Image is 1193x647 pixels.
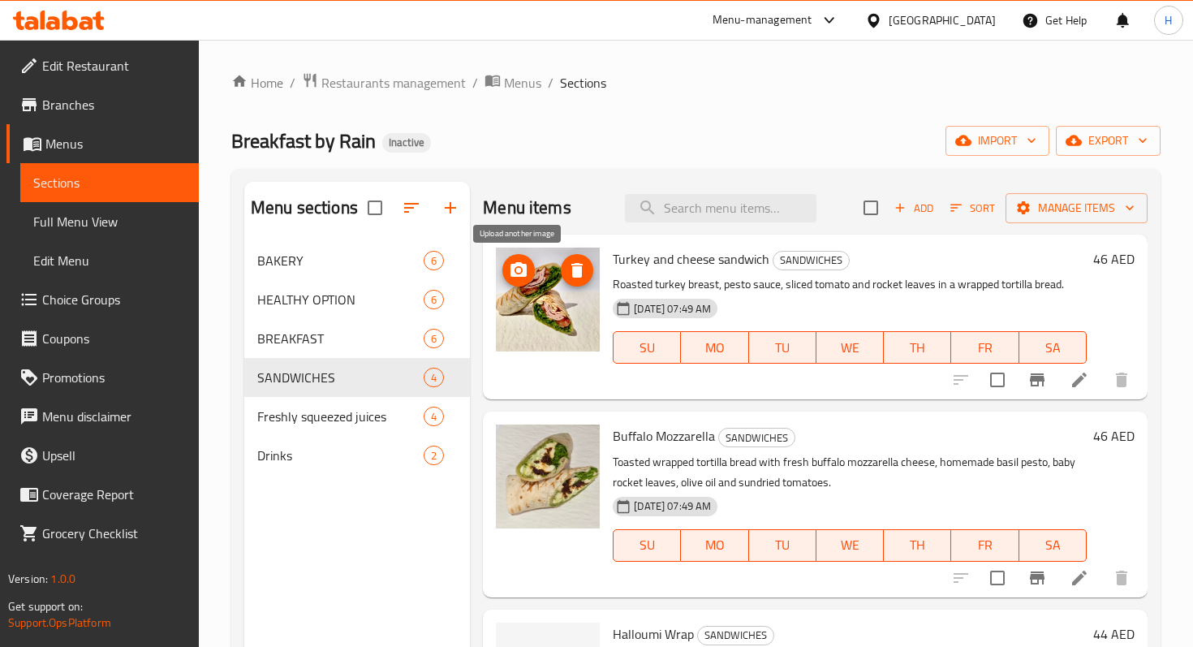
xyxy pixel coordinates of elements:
span: Select all sections [358,191,392,225]
button: TH [884,331,951,364]
a: Menus [485,72,541,93]
span: Buffalo Mozzarella [613,424,715,448]
span: WE [823,336,877,360]
a: Edit menu item [1070,370,1089,390]
span: Add item [888,196,940,221]
span: Menu disclaimer [42,407,186,426]
span: Grocery Checklist [42,524,186,543]
span: Edit Restaurant [42,56,186,75]
span: SA [1026,533,1080,557]
span: 1.0.0 [50,568,75,589]
span: Sort sections [392,188,431,227]
span: SANDWICHES [773,251,849,270]
button: FR [951,331,1019,364]
a: Promotions [6,358,199,397]
li: / [548,73,553,93]
button: TH [884,529,951,562]
span: Branches [42,95,186,114]
span: Inactive [382,136,431,149]
span: TH [890,336,945,360]
span: MO [687,336,742,360]
span: TH [890,533,945,557]
span: SA [1026,336,1080,360]
a: Branches [6,85,199,124]
li: / [472,73,478,93]
span: Select to update [980,561,1014,595]
span: 6 [424,331,443,347]
div: SANDWICHES [257,368,424,387]
div: BAKERY6 [244,241,470,280]
span: SANDWICHES [719,429,795,447]
span: BREAKFAST [257,329,424,348]
h6: 46 AED [1093,248,1135,270]
button: Manage items [1006,193,1148,223]
div: Freshly squeezed juices4 [244,397,470,436]
a: Home [231,73,283,93]
span: Manage items [1019,198,1135,218]
button: SA [1019,529,1087,562]
button: delete image [561,254,593,287]
div: [GEOGRAPHIC_DATA] [889,11,996,29]
span: Sections [33,173,186,192]
div: SANDWICHES [773,251,850,270]
button: upload picture [502,254,535,287]
h6: 46 AED [1093,425,1135,447]
span: Upsell [42,446,186,465]
div: HEALTHY OPTION6 [244,280,470,319]
a: Edit Restaurant [6,46,199,85]
button: Branch-specific-item [1018,360,1057,399]
button: Branch-specific-item [1018,559,1057,597]
span: HEALTHY OPTION [257,290,424,309]
span: 6 [424,292,443,308]
span: Choice Groups [42,290,186,309]
button: SA [1019,331,1087,364]
span: import [958,131,1036,151]
span: Turkey and cheese sandwich [613,247,769,271]
span: Sort [950,199,995,218]
button: MO [681,331,748,364]
a: Edit menu item [1070,568,1089,588]
div: SANDWICHES4 [244,358,470,397]
span: Drinks [257,446,424,465]
div: SANDWICHES [718,428,795,447]
span: H [1165,11,1172,29]
div: Freshly squeezed juices [257,407,424,426]
a: Full Menu View [20,202,199,241]
span: Coverage Report [42,485,186,504]
button: TU [749,331,816,364]
p: Toasted wrapped tortilla bread with fresh buffalo mozzarella cheese, homemade basil pesto, baby r... [613,452,1087,493]
button: Sort [946,196,999,221]
span: Menus [504,73,541,93]
button: FR [951,529,1019,562]
span: Halloumi Wrap [613,622,694,646]
a: Menu disclaimer [6,397,199,436]
a: Coverage Report [6,475,199,514]
h6: 44 AED [1093,623,1135,645]
span: Add [892,199,936,218]
span: Promotions [42,368,186,387]
span: FR [958,533,1012,557]
span: Sort items [940,196,1006,221]
div: items [424,290,444,309]
span: BAKERY [257,251,424,270]
span: Select section [854,191,888,225]
div: Inactive [382,133,431,153]
a: Support.OpsPlatform [8,612,111,633]
a: Upsell [6,436,199,475]
span: TU [756,533,810,557]
span: Menus [45,134,186,153]
div: SANDWICHES [697,626,774,645]
button: TU [749,529,816,562]
span: Get support on: [8,596,83,617]
span: Breakfast by Rain [231,123,376,159]
h2: Menu items [483,196,571,220]
a: Restaurants management [302,72,466,93]
button: SU [613,331,681,364]
nav: breadcrumb [231,72,1161,93]
button: import [945,126,1049,156]
span: Restaurants management [321,73,466,93]
p: Roasted turkey breast, pesto sauce, sliced tomato and rocket leaves in a wrapped tortilla bread. [613,274,1087,295]
button: MO [681,529,748,562]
